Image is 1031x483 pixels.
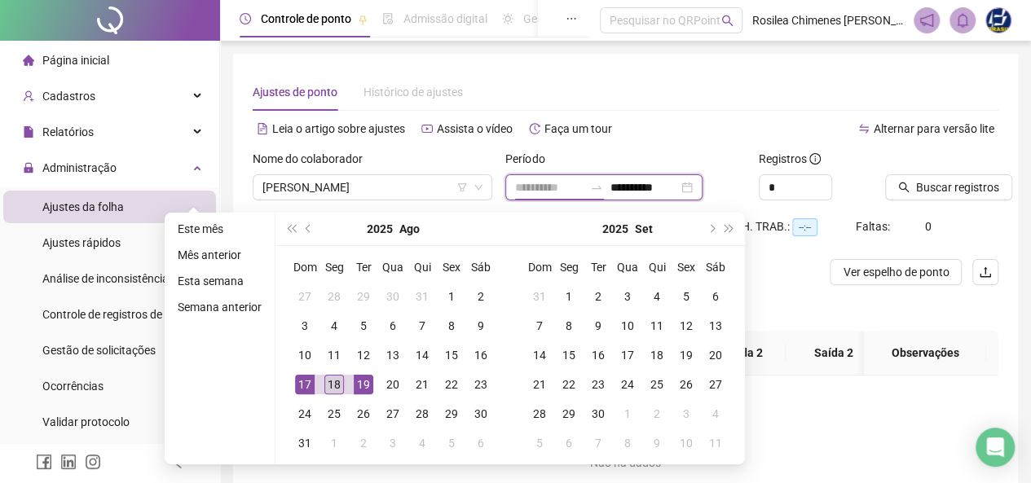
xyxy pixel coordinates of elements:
td: 2025-08-03 [290,311,319,340]
th: Qui [642,252,672,282]
th: Ter [349,252,378,282]
div: 22 [442,375,461,394]
td: 2025-08-31 [290,428,319,458]
div: 4 [706,404,725,424]
div: 3 [676,404,696,424]
span: Página inicial [42,54,109,67]
div: 28 [412,404,432,424]
td: 2025-08-20 [378,370,408,399]
div: 15 [442,345,461,365]
li: Mês anterior [171,245,268,265]
td: 2025-10-02 [642,399,672,428]
div: 12 [676,316,696,336]
div: 25 [647,375,667,394]
td: 2025-09-23 [584,370,613,399]
div: 6 [471,433,491,453]
div: 8 [442,316,461,336]
div: 4 [324,316,344,336]
button: prev-year [300,213,318,245]
div: 9 [647,433,667,453]
td: 2025-08-16 [466,340,496,370]
div: 8 [618,433,637,453]
li: Semana anterior [171,297,268,317]
span: sun [502,13,513,24]
td: 2025-09-20 [701,340,730,370]
td: 2025-09-11 [642,311,672,340]
span: user-add [23,90,34,102]
td: 2025-09-06 [701,282,730,311]
td: 2025-08-29 [437,399,466,428]
td: 2025-08-14 [408,340,437,370]
td: 2025-09-22 [554,370,584,399]
img: 88684 [986,8,1011,33]
span: history [529,123,540,134]
div: 29 [354,287,373,306]
span: swap [858,123,870,134]
td: 2025-08-10 [290,340,319,370]
button: Ver espelho de ponto [830,259,962,285]
div: 1 [559,287,579,306]
span: linkedin [60,454,77,470]
td: 2025-08-30 [466,399,496,428]
span: --:-- [792,218,817,236]
td: 2025-08-26 [349,399,378,428]
td: 2025-08-23 [466,370,496,399]
span: to [590,181,603,194]
div: 4 [412,433,432,453]
span: Admissão digital [403,12,487,25]
td: 2025-09-24 [613,370,642,399]
div: 16 [588,345,608,365]
span: LUCAS MORAIS [262,175,482,200]
div: 10 [676,433,696,453]
span: notification [919,13,934,28]
div: 27 [295,287,315,306]
div: 11 [706,433,725,453]
div: 14 [530,345,549,365]
div: 23 [588,375,608,394]
td: 2025-09-18 [642,340,672,370]
span: youtube [421,123,433,134]
span: Cadastros [42,90,95,103]
div: 31 [295,433,315,453]
div: Open Intercom Messenger [976,428,1015,467]
td: 2025-08-13 [378,340,408,370]
div: 11 [324,345,344,365]
td: 2025-09-08 [554,311,584,340]
th: Saída 2 [786,331,882,375]
th: Qui [408,252,437,282]
div: 5 [676,287,696,306]
button: super-prev-year [282,213,300,245]
td: 2025-09-21 [525,370,554,399]
td: 2025-08-31 [525,282,554,311]
td: 2025-10-05 [525,428,554,458]
td: 2025-07-29 [349,282,378,311]
div: 30 [471,404,491,424]
div: 1 [442,287,461,306]
span: clock-circle [240,13,251,24]
span: Faça um tour [544,122,612,135]
td: 2025-08-08 [437,311,466,340]
div: 11 [647,316,667,336]
td: 2025-09-16 [584,340,613,370]
span: file-done [382,13,394,24]
td: 2025-08-22 [437,370,466,399]
button: month panel [635,213,653,245]
div: 30 [588,404,608,424]
td: 2025-09-26 [672,370,701,399]
label: Nome do colaborador [253,150,373,168]
div: 18 [647,345,667,365]
div: 19 [676,345,696,365]
div: 28 [324,287,344,306]
td: 2025-08-28 [408,399,437,428]
div: 25 [324,404,344,424]
div: 2 [354,433,373,453]
td: 2025-08-17 [290,370,319,399]
div: 5 [354,316,373,336]
th: Seg [319,252,349,282]
span: Ajustes de ponto [253,86,337,99]
td: 2025-09-01 [554,282,584,311]
span: Observações [877,344,973,362]
th: Ter [584,252,613,282]
th: Sáb [701,252,730,282]
li: Este mês [171,219,268,239]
